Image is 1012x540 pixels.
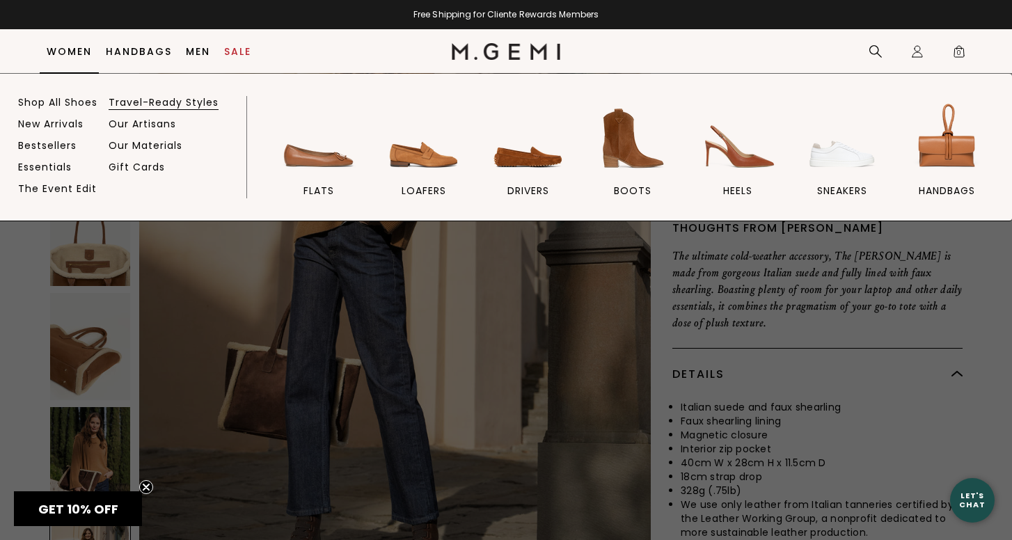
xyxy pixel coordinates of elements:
[109,161,165,173] a: Gift Cards
[272,100,365,221] a: flats
[109,118,176,130] a: Our Artisans
[908,100,986,177] img: handbags
[18,96,97,109] a: Shop All Shoes
[952,47,966,61] span: 0
[803,100,881,177] img: sneakers
[38,500,118,518] span: GET 10% OFF
[950,491,995,509] div: Let's Chat
[18,161,72,173] a: Essentials
[109,139,182,152] a: Our Materials
[489,100,567,177] img: drivers
[482,100,575,221] a: drivers
[186,46,210,57] a: Men
[139,480,153,494] button: Close teaser
[699,100,777,177] img: heels
[377,100,470,221] a: loafers
[18,139,77,152] a: Bestsellers
[614,184,651,197] span: BOOTS
[817,184,867,197] span: sneakers
[18,118,84,130] a: New Arrivals
[385,100,463,177] img: loafers
[586,100,679,221] a: BOOTS
[402,184,446,197] span: loafers
[303,184,334,197] span: flats
[14,491,142,526] div: GET 10% OFFClose teaser
[901,100,994,221] a: handbags
[452,43,561,60] img: M.Gemi
[691,100,784,221] a: heels
[224,46,251,57] a: Sale
[594,100,672,177] img: BOOTS
[18,182,97,195] a: The Event Edit
[919,184,975,197] span: handbags
[47,46,92,57] a: Women
[507,184,549,197] span: drivers
[796,100,889,221] a: sneakers
[106,46,172,57] a: Handbags
[280,100,358,177] img: flats
[723,184,752,197] span: heels
[109,96,219,109] a: Travel-Ready Styles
